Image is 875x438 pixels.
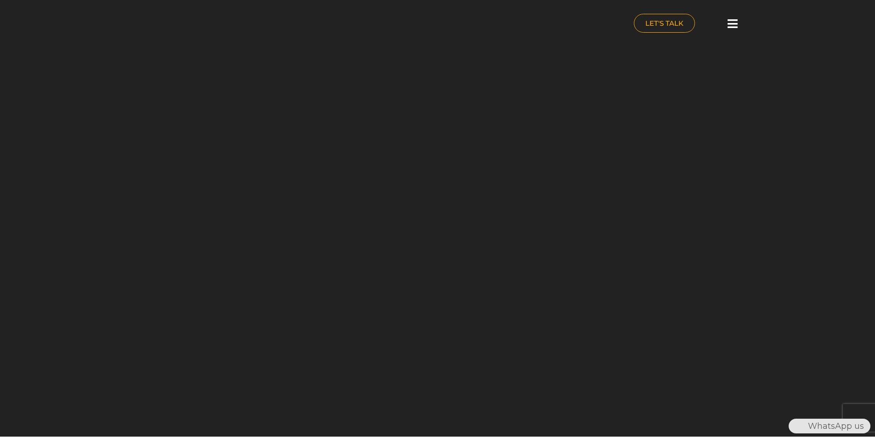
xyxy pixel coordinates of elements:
[634,14,695,33] a: LET'S TALK
[789,421,870,431] a: WhatsAppWhatsApp us
[645,20,683,27] span: LET'S TALK
[112,5,433,45] a: nuance-qatar_logo
[112,5,189,45] img: nuance-qatar_logo
[789,419,870,433] div: WhatsApp us
[790,419,804,433] img: WhatsApp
